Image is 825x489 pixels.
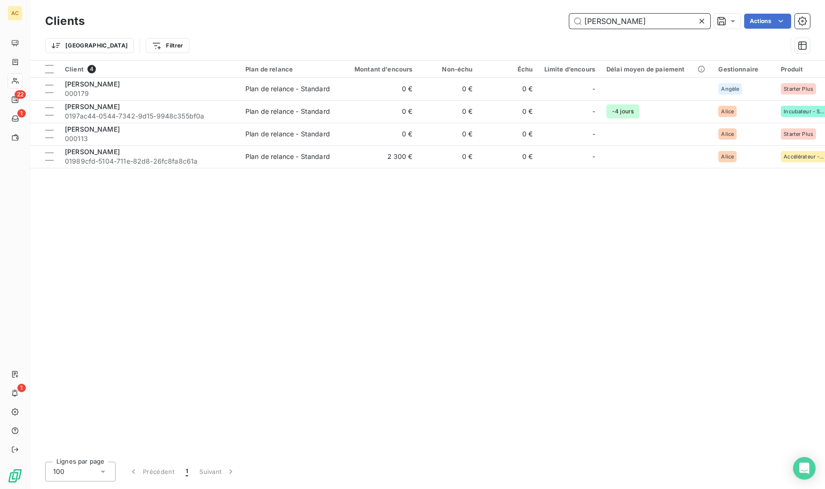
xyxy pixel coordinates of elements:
[53,467,64,476] span: 100
[15,90,26,99] span: 22
[65,125,120,133] span: [PERSON_NAME]
[245,107,330,116] div: Plan de relance - Standard
[569,14,710,29] input: Rechercher
[479,145,539,168] td: 0 €
[245,84,330,94] div: Plan de relance - Standard
[123,462,180,481] button: Précédent
[418,123,479,145] td: 0 €
[180,462,194,481] button: 1
[65,111,234,121] span: 0197ac44-0544-7342-9d15-9948c355bf0a
[245,65,332,73] div: Plan de relance
[784,109,825,114] span: Incubateur - Solo
[87,65,96,73] span: 4
[418,100,479,123] td: 0 €
[17,384,26,392] span: 1
[721,109,734,114] span: Alice
[8,468,23,483] img: Logo LeanPay
[338,100,418,123] td: 0 €
[484,65,533,73] div: Échu
[784,86,813,92] span: Starter Plus
[479,100,539,123] td: 0 €
[17,109,26,118] span: 1
[65,103,120,110] span: [PERSON_NAME]
[418,145,479,168] td: 0 €
[45,13,85,30] h3: Clients
[146,38,189,53] button: Filtrer
[479,78,539,100] td: 0 €
[45,38,134,53] button: [GEOGRAPHIC_DATA]
[592,129,595,139] span: -
[186,467,188,476] span: 1
[592,84,595,94] span: -
[721,154,734,159] span: Alice
[194,462,241,481] button: Suivant
[338,78,418,100] td: 0 €
[721,131,734,137] span: Alice
[338,123,418,145] td: 0 €
[65,157,234,166] span: 01989cfd-5104-711e-82d8-26fc8fa8c61a
[65,148,120,156] span: [PERSON_NAME]
[65,134,234,143] span: 000113
[592,152,595,161] span: -
[793,457,816,480] div: Open Intercom Messenger
[784,131,813,137] span: Starter Plus
[65,80,120,88] span: [PERSON_NAME]
[721,86,739,92] span: Angèle
[418,78,479,100] td: 0 €
[479,123,539,145] td: 0 €
[718,65,770,73] div: Gestionnaire
[65,65,84,73] span: Client
[65,89,234,98] span: 000179
[606,65,707,73] div: Délai moyen de paiement
[8,6,23,21] div: AC
[606,104,639,118] span: -4 jours
[245,152,330,161] div: Plan de relance - Standard
[338,145,418,168] td: 2 300 €
[784,154,825,159] span: Accélérateur - Solo
[424,65,473,73] div: Non-échu
[343,65,413,73] div: Montant d'encours
[544,65,595,73] div: Limite d’encours
[245,129,330,139] div: Plan de relance - Standard
[592,107,595,116] span: -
